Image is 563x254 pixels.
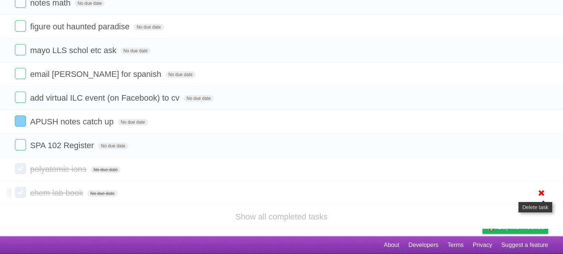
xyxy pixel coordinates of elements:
span: chem lab book [30,188,85,198]
label: Done [15,139,26,150]
span: No due date [87,190,117,197]
span: figure out haunted paradise [30,22,131,31]
a: Developers [408,238,438,252]
label: Done [15,20,26,32]
span: No due date [91,166,121,173]
span: No due date [98,143,128,149]
span: Buy me a coffee [498,221,544,234]
span: SPA 102 Register [30,141,96,150]
label: Done [15,44,26,55]
span: mayo LLS schol etc ask [30,46,118,55]
a: Terms [448,238,464,252]
a: About [384,238,399,252]
label: Done [15,115,26,127]
a: Suggest a feature [501,238,548,252]
label: Done [15,187,26,198]
span: add virtual ILC event (on Facebook) to cv [30,93,181,102]
span: polyatomic ions [30,165,88,174]
span: No due date [166,71,196,78]
span: APUSH notes catch up [30,117,115,126]
span: No due date [184,95,214,102]
label: Done [15,68,26,79]
label: Done [15,92,26,103]
a: Privacy [473,238,492,252]
a: Show all completed tasks [235,212,327,221]
span: No due date [134,24,164,30]
span: No due date [121,48,151,54]
span: email [PERSON_NAME] for spanish [30,69,163,79]
span: No due date [118,119,148,126]
label: Done [15,163,26,174]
